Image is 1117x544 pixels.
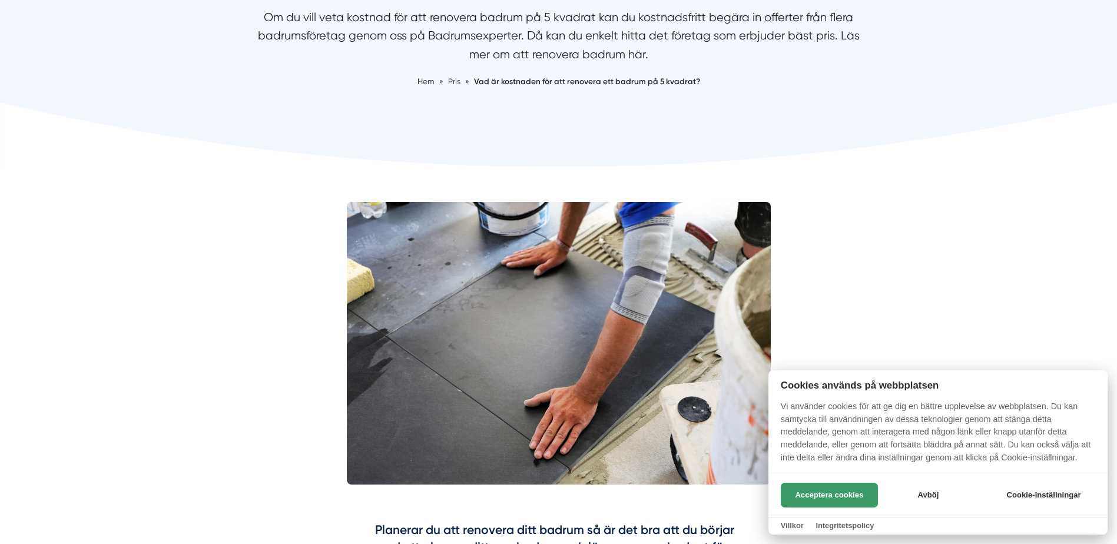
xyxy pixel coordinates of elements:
[992,483,1095,507] button: Cookie-inställningar
[768,380,1108,391] h2: Cookies används på webbplatsen
[781,521,804,530] a: Villkor
[881,483,975,507] button: Avböj
[816,521,874,530] a: Integritetspolicy
[781,483,878,507] button: Acceptera cookies
[768,400,1108,472] p: Vi använder cookies för att ge dig en bättre upplevelse av webbplatsen. Du kan samtycka till anvä...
